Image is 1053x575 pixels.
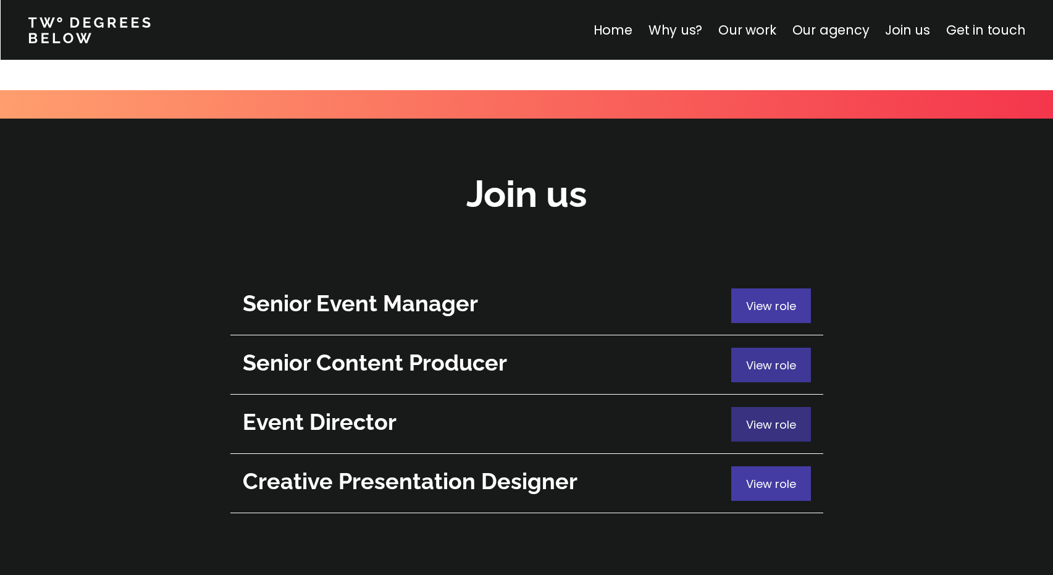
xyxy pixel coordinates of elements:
span: View role [746,476,796,492]
a: Home [593,21,632,39]
a: View role [230,454,823,513]
a: View role [230,276,823,335]
h2: Creative Presentation Designer [243,466,725,497]
a: Our work [718,21,776,39]
a: Our agency [792,21,869,39]
h2: Senior Content Producer [243,348,725,378]
h2: Event Director [243,407,725,437]
a: Join us [885,21,930,39]
a: Why us? [648,21,702,39]
h2: Join us [466,169,587,219]
a: Get in touch [946,21,1025,39]
span: View role [746,298,796,314]
a: View role [230,395,823,454]
h2: Senior Event Manager [243,288,725,319]
a: View role [230,335,823,395]
span: View role [746,417,796,432]
span: View role [746,358,796,373]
